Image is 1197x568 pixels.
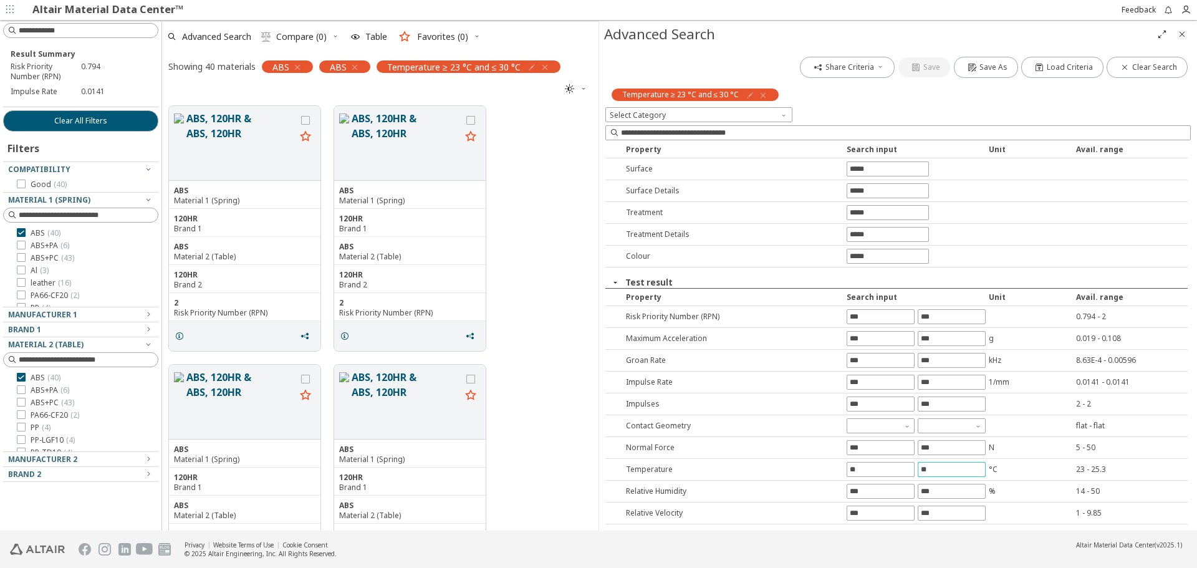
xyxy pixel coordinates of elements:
div: Impulse Rate [11,87,81,97]
button: Theme [560,79,592,99]
span: ( 16 ) [58,277,71,288]
span: ( 43 ) [61,253,74,263]
div: grid [162,99,598,531]
button: Clear Search [1107,57,1188,78]
span: Save As [979,62,1007,72]
div: Impulse Rate [620,377,844,387]
div: Material 1 (Spring) [339,196,481,206]
div: 23 - 25.3 [1076,464,1188,474]
span: Save [923,62,940,72]
span: leather [31,278,71,288]
span: ABS+PA [31,241,69,251]
div: Risk Priority Number (RPN) [174,308,315,318]
span: Share Criteria [825,62,874,72]
span: Manufacturer 2 [8,454,77,465]
div: % [989,486,1072,496]
span: ABS [330,61,347,72]
button: Share Criteria [800,57,895,78]
div: Avail. range [1076,144,1188,155]
span: ( 6 ) [60,385,69,395]
span: ABS+PC [31,253,74,263]
button: Load Criteria [1021,57,1103,78]
span: ( 2 ) [70,410,79,420]
span: Temperature ≥ 23 °C and ≤ 30 °C [622,89,739,100]
div: Property [620,144,844,155]
span: ABS [272,61,289,72]
span: Material 1 (Spring) [8,195,90,205]
a: Cookie Consent [282,541,328,549]
button: ABS, 120HR & ABS, 120HR [352,111,461,175]
span: Clear All Filters [54,116,107,126]
div: 0.019 - 0.108 [1076,333,1188,344]
a: Privacy [185,541,204,549]
div: g [989,333,1072,344]
div: Risk Priority Number (RPN) [339,308,481,318]
i:  [565,84,575,94]
button: Manufacturer 2 [3,452,158,467]
a: Website Terms of Use [213,541,274,549]
div: 120HR [174,473,315,483]
div: Brand 1 [339,483,481,493]
div: Surface [620,163,844,174]
button: ABS, 120HR & ABS, 120HR [352,370,461,434]
span: PA66-CF20 [31,291,79,301]
span: Load Criteria [1047,62,1093,72]
div: Brand 1 [339,224,481,234]
div: Material 1 (Spring) [174,455,315,465]
button: Brand 1 [3,322,158,337]
div: Temperature [620,464,844,474]
button: Material 2 (Table) [3,337,158,352]
div: °C [989,464,1072,474]
button: Favorite [296,386,315,406]
span: Feedback [1122,6,1156,14]
div: Colour [620,251,844,261]
i:  [261,32,271,42]
span: Brand 1 [8,324,41,335]
span: ( 4 ) [42,302,50,313]
div: 120HR [174,214,315,224]
div: ABS [339,445,481,455]
span: Manufacturer 1 [8,309,77,320]
div: Surface Details [620,185,844,196]
button: Save As [954,57,1018,78]
img: Material Type Image [339,372,349,382]
button: Material 1 (Spring) [3,193,158,208]
span: Table [365,32,387,41]
div: Normal Force [620,442,844,453]
div: 120HR [339,214,481,224]
button: Save [898,57,951,78]
span: Favorites (0) [417,32,468,41]
div: Material 1 (Spring) [174,196,315,206]
span: Good [31,180,67,190]
button: Test result [625,277,673,288]
div: Material 2 (Table) [174,252,315,262]
span: ABS [31,373,60,383]
div: N [989,442,1072,453]
button: ABS, 120HR & ABS, 120HR [186,370,296,434]
div: Brand 2 [339,280,481,290]
div: Treatment [620,207,844,218]
span: Altair Material Data Center [1076,541,1155,549]
div: Search input [847,144,986,155]
div: Avail. range [1076,292,1188,302]
img: Altair Engineering [10,544,65,555]
button: Compatibility [3,162,158,177]
div: Search input [847,292,986,302]
span: Advanced Search [182,32,251,41]
div: flat - flat [1076,420,1188,431]
span: Compare (0) [276,32,327,41]
span: ABS [31,228,60,238]
div: Risk Priority Number (RPN) [11,62,81,82]
span: Compatibility [8,164,70,175]
button: Favorite [461,127,481,147]
img: Material Type Image [174,113,184,123]
span: ( 40 ) [54,179,67,190]
div: Advanced Search [604,24,1152,44]
div: Material 2 (Table) [339,511,481,521]
div: 0.0141 [81,87,151,97]
span: PP [31,303,50,313]
div: Showing 40 materials [168,60,256,72]
span: Brand 2 [8,469,41,479]
div: 0.794 - 2 [1076,311,1188,322]
span: ( 43 ) [61,397,74,408]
